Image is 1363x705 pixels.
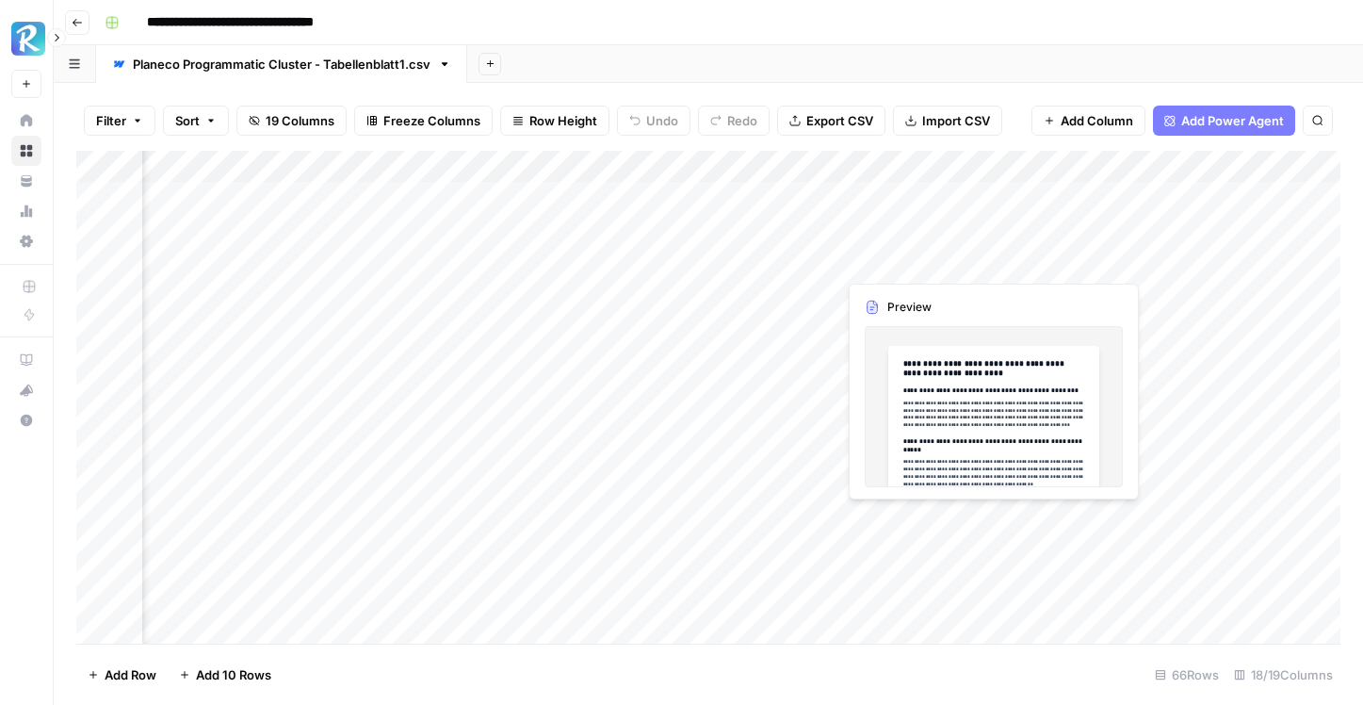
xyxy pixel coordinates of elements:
button: Workspace: Radyant [11,15,41,62]
button: Undo [617,106,690,136]
button: 19 Columns [236,106,347,136]
button: Add 10 Rows [168,660,283,690]
div: What's new? [12,376,41,404]
button: Import CSV [893,106,1002,136]
a: Settings [11,226,41,256]
a: Browse [11,136,41,166]
a: AirOps Academy [11,345,41,375]
button: Add Column [1031,106,1145,136]
a: Usage [11,196,41,226]
span: Filter [96,111,126,130]
button: Sort [163,106,229,136]
div: 66 Rows [1147,660,1226,690]
span: Undo [646,111,678,130]
span: Add Row [105,665,156,684]
span: Add Column [1061,111,1133,130]
span: Add Power Agent [1181,111,1284,130]
a: Planeco Programmatic Cluster - Tabellenblatt1.csv [96,45,467,83]
button: Freeze Columns [354,106,493,136]
button: Add Row [76,660,168,690]
span: Export CSV [806,111,873,130]
div: 18/19 Columns [1226,660,1340,690]
button: Filter [84,106,155,136]
span: 19 Columns [266,111,334,130]
div: Planeco Programmatic Cluster - Tabellenblatt1.csv [133,55,430,74]
a: Your Data [11,166,41,196]
button: Help + Support [11,405,41,435]
button: What's new? [11,375,41,405]
button: Add Power Agent [1153,106,1295,136]
a: Home [11,106,41,136]
button: Redo [698,106,770,136]
span: Redo [727,111,757,130]
button: Export CSV [777,106,885,136]
span: Row Height [529,111,597,130]
span: Add 10 Rows [196,665,271,684]
span: Import CSV [922,111,990,130]
span: Sort [175,111,200,130]
img: Radyant Logo [11,22,45,56]
button: Row Height [500,106,609,136]
span: Freeze Columns [383,111,480,130]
